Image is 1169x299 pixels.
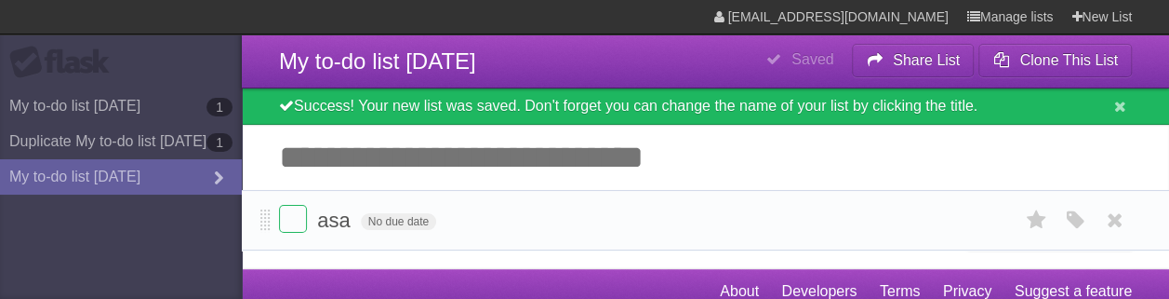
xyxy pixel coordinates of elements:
span: asa [317,209,354,232]
label: Done [279,205,307,233]
button: Share List [852,44,975,77]
b: 1 [206,133,232,152]
b: Share List [893,52,960,68]
div: Success! Your new list was saved. Don't forget you can change the name of your list by clicking t... [242,88,1169,125]
div: Flask [9,46,121,79]
span: No due date [361,213,436,230]
b: 1 [206,98,232,116]
button: Clone This List [978,44,1132,77]
b: Clone This List [1019,52,1118,68]
label: Star task [1018,205,1054,236]
span: My to-do list [DATE] [279,48,476,74]
b: Saved [791,51,833,67]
